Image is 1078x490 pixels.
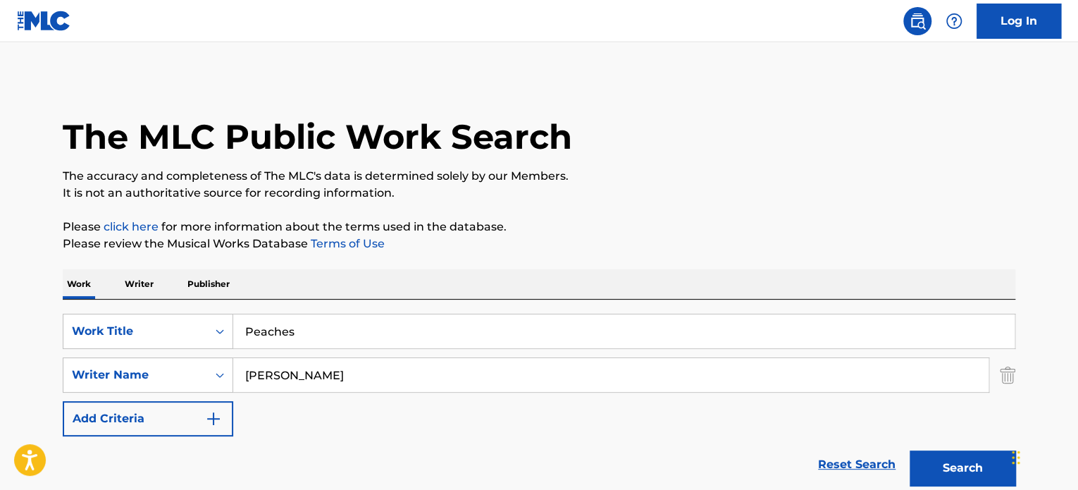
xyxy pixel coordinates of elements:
[910,451,1015,486] button: Search
[1000,357,1015,393] img: Delete Criterion
[63,219,1015,235] p: Please for more information about the terms used in the database.
[104,220,159,233] a: click here
[940,7,968,35] div: Help
[1008,422,1078,490] iframe: Chat Widget
[17,11,71,31] img: MLC Logo
[72,323,199,340] div: Work Title
[63,235,1015,252] p: Please review the Musical Works Database
[903,7,931,35] a: Public Search
[205,410,222,427] img: 9d2ae6d4665cec9f34b9.svg
[72,367,199,384] div: Writer Name
[946,13,962,30] img: help
[63,116,572,158] h1: The MLC Public Work Search
[909,13,926,30] img: search
[63,401,233,436] button: Add Criteria
[308,237,385,250] a: Terms of Use
[63,168,1015,185] p: The accuracy and completeness of The MLC's data is determined solely by our Members.
[63,185,1015,202] p: It is not an authoritative source for recording information.
[63,269,95,299] p: Work
[977,4,1061,39] a: Log In
[120,269,158,299] p: Writer
[811,449,903,480] a: Reset Search
[183,269,234,299] p: Publisher
[1012,436,1020,479] div: Drag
